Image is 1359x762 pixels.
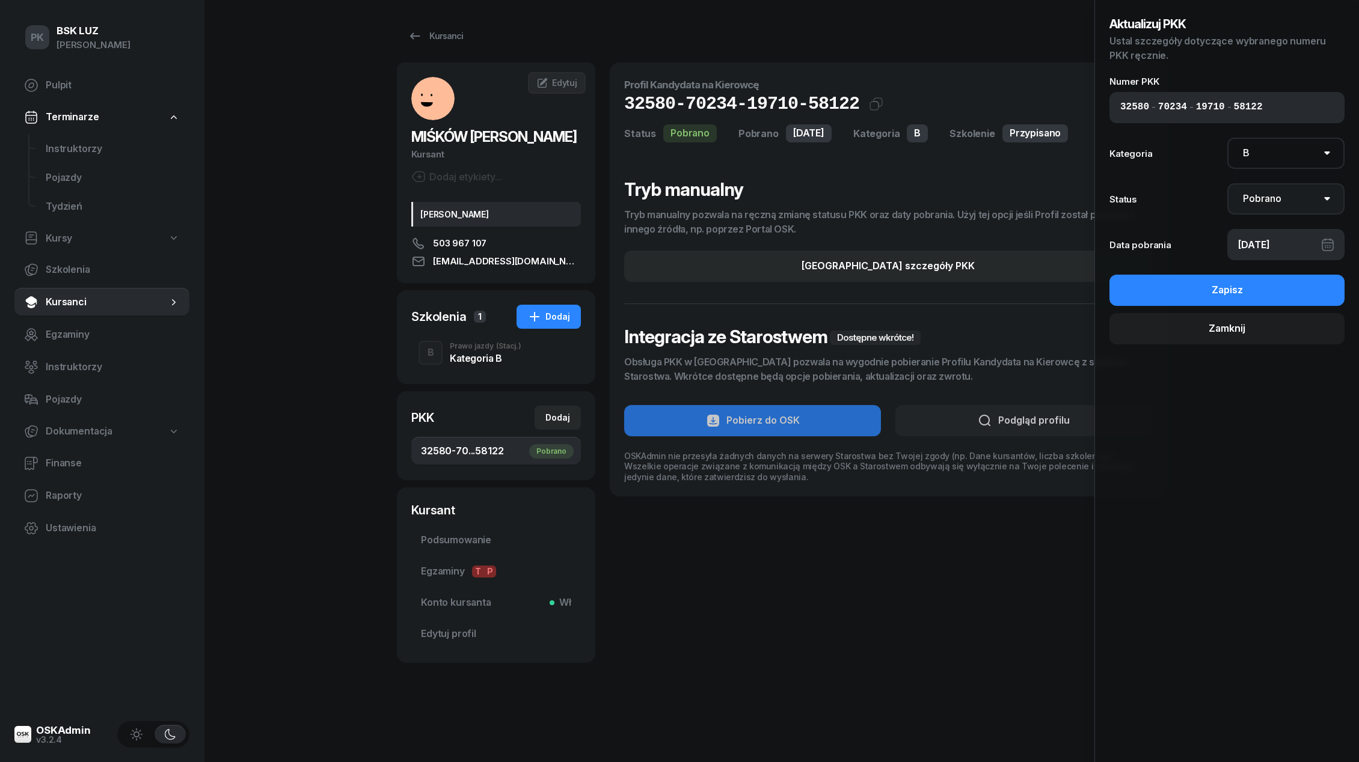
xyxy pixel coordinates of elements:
[14,288,189,317] a: Kursanci
[535,406,581,430] button: Dodaj
[46,424,112,439] span: Dokumentacja
[545,410,570,425] div: Dodaj
[46,294,168,310] span: Kursanci
[624,355,1152,383] p: Obsługa PKK w [GEOGRAPHIC_DATA] pozwala na wygodnie pobieranie Profilu Kandydata na Kierowcę z sy...
[1109,14,1345,34] h3: Aktualizuj PKK
[14,726,31,743] img: logo-xs@2x.png
[421,532,571,548] span: Podsumowanie
[528,72,586,94] a: Edytuj
[14,71,189,100] a: Pulpit
[624,451,1152,482] p: OSKAdmin nie przesyła żadnych danych na serwery Starostwa bez Twojej zgody (np. Dane kursantów, l...
[472,565,484,578] span: T
[14,255,189,284] a: Szkolenia
[14,225,189,252] a: Kursy
[1158,100,1187,115] input: 00000
[36,163,189,192] a: Pojazdy
[496,343,521,350] span: (Stacj.)
[433,236,486,251] span: 503 967 107
[57,37,130,53] div: [PERSON_NAME]
[421,626,571,642] span: Edytuj profil
[517,305,581,329] button: Dodaj
[421,595,571,611] span: Konto kursanta
[421,564,571,579] span: Egzaminy
[411,526,581,555] a: Podsumowanie
[421,443,571,459] span: 32580-70...58122
[36,192,189,221] a: Tydzień
[474,311,486,323] span: 1
[450,353,521,363] div: Kategoria B
[411,169,502,184] button: Dodaj etykiety...
[433,254,581,269] span: [EMAIL_ADDRESS][DOMAIN_NAME]
[14,353,189,382] a: Instruktorzy
[624,251,1152,282] button: [GEOGRAPHIC_DATA] szczegóły PKK
[46,520,180,536] span: Ustawienia
[14,320,189,349] a: Egzaminy
[411,502,581,519] div: Kursant
[14,385,189,414] a: Pojazdy
[46,327,180,343] span: Egzaminy
[624,77,1152,93] h4: Profil Kandydata na Kierowcę
[802,258,975,274] div: [GEOGRAPHIC_DATA] szczegóły PKK
[46,199,180,215] span: Tydzień
[527,309,570,324] div: Dodaj
[411,588,581,617] a: Konto kursantaWł
[484,565,496,578] span: P
[14,103,189,131] a: Terminarze
[411,308,467,325] div: Szkolenia
[46,488,180,504] span: Raporty
[1152,100,1156,115] span: -
[907,124,928,142] div: B
[1002,124,1068,142] div: Przypisano
[624,207,1152,236] p: Tryb manualny pozwala na ręczną zmianę statusu PKK oraz daty pobrania. Użyj tej opcji jeśli Profi...
[46,141,180,157] span: Instruktorzy
[411,336,581,370] button: BPrawo jazdy(Stacj.)Kategoria B
[411,147,581,162] div: Kursant
[853,126,900,141] div: Kategoria
[554,595,571,611] span: Wł
[46,262,180,278] span: Szkolenia
[411,409,434,426] div: PKK
[423,343,439,363] div: B
[36,736,91,744] div: v3.2.4
[411,128,577,145] span: MIŚKÓW [PERSON_NAME]
[419,341,443,365] button: B
[411,254,581,269] a: [EMAIL_ADDRESS][DOMAIN_NAME]
[450,343,521,350] div: Prawo jazdy
[36,725,91,736] div: OSKAdmin
[411,620,581,648] a: Edytuj profil
[624,178,1152,200] h1: Tryb manualny
[411,437,581,466] a: 32580-70...58122Pobrano
[738,126,779,141] div: Pobrano
[46,231,72,246] span: Kursy
[411,202,581,227] div: [PERSON_NAME]
[57,26,130,36] div: BSK LUZ
[830,331,921,345] div: Dostępne wkrótce!
[36,135,189,163] a: Instruktorzy
[1109,34,1345,62] p: Ustal szczegóły dotyczące wybranego numeru PKK ręcznie.
[1120,100,1149,115] input: 00000
[46,78,180,93] span: Pulpit
[411,557,581,586] a: EgzaminyTP
[46,392,180,407] span: Pojazdy
[793,126,824,141] span: [DATE]
[397,24,474,48] a: Kursanci
[663,124,717,142] div: Pobrano
[14,514,189,543] a: Ustawienia
[14,449,189,478] a: Finanse
[624,326,1152,347] h1: Integracja ze Starostwem
[46,359,180,375] span: Instruktorzy
[14,418,189,445] a: Dokumentacja
[46,170,180,186] span: Pojazdy
[949,126,995,141] div: Szkolenie
[552,78,577,88] span: Edytuj
[411,236,581,251] a: 503 967 107
[408,29,463,43] div: Kursanci
[14,481,189,510] a: Raporty
[624,93,859,115] h1: 32580-70234-19710-58122
[31,32,44,43] span: PK
[46,456,180,471] span: Finanse
[46,109,99,125] span: Terminarze
[624,126,656,141] div: Status
[529,444,574,459] div: Pobrano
